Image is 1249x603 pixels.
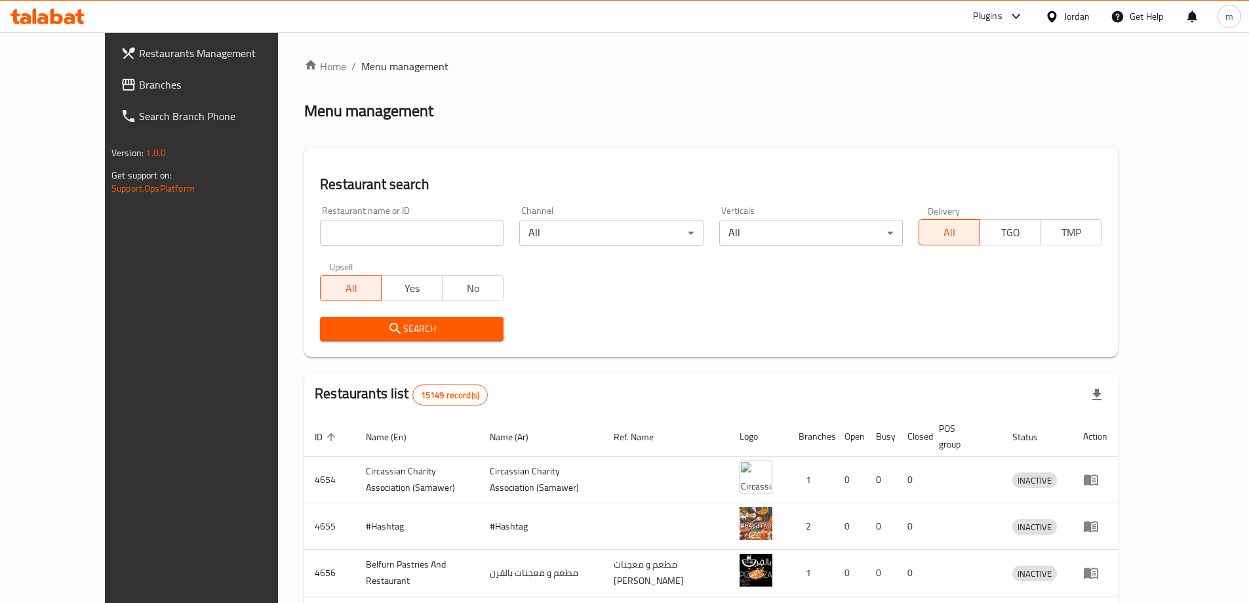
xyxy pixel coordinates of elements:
nav: breadcrumb [304,58,1118,74]
td: 4655 [304,503,355,550]
span: Menu management [361,58,448,74]
label: Delivery [928,206,961,215]
span: Search [330,321,493,337]
a: Search Branch Phone [110,100,313,132]
button: Yes [381,275,443,301]
h2: Menu management [304,100,433,121]
td: 0 [897,550,928,596]
img: ​Circassian ​Charity ​Association​ (Samawer) [740,461,772,493]
th: Busy [865,417,897,457]
img: #Hashtag [740,507,772,540]
div: All [519,220,703,246]
td: #Hashtag [355,503,479,550]
a: Support.OpsPlatform [111,180,195,197]
a: Restaurants Management [110,37,313,69]
span: TGO [985,223,1036,242]
span: Get support on: [111,167,172,184]
td: 0 [865,457,897,503]
td: 4656 [304,550,355,596]
span: Name (Ar) [490,429,545,445]
button: All [320,275,382,301]
span: POS group [939,421,986,452]
span: Name (En) [366,429,424,445]
label: Upsell [329,262,353,271]
td: 0 [834,457,865,503]
div: Export file [1081,379,1113,411]
span: Status [1012,429,1055,445]
button: Search [320,317,504,341]
span: Restaurants Management [139,45,303,61]
td: 0 [865,503,897,550]
span: All [326,279,376,298]
td: 1 [788,457,834,503]
a: Branches [110,69,313,100]
a: Home [304,58,346,74]
span: Branches [139,77,303,93]
div: INACTIVE [1012,472,1057,488]
span: INACTIVE [1012,473,1057,488]
button: TMP [1041,219,1102,245]
span: All [924,223,975,242]
td: ​Circassian ​Charity ​Association​ (Samawer) [479,457,603,503]
div: Total records count [412,385,488,405]
td: 0 [834,550,865,596]
td: 0 [865,550,897,596]
th: Branches [788,417,834,457]
td: مطعم و معجنات بالفرن [479,550,603,596]
td: 0 [897,457,928,503]
h2: Restaurants list [315,384,488,405]
th: Closed [897,417,928,457]
span: Search Branch Phone [139,108,303,124]
span: 15149 record(s) [413,389,487,402]
th: Open [834,417,865,457]
td: مطعم و معجنات [PERSON_NAME] [603,550,729,596]
span: TMP [1046,223,1097,242]
span: ID [315,429,340,445]
td: 1 [788,550,834,596]
span: No [448,279,498,298]
h2: Restaurant search [320,175,1102,194]
div: All [719,220,903,246]
button: All [919,219,980,245]
td: 4654 [304,457,355,503]
img: Belfurn Pastries And Restaurant [740,554,772,587]
div: Plugins [973,9,1002,24]
li: / [351,58,356,74]
span: Version: [111,144,144,161]
span: INACTIVE [1012,566,1057,581]
td: 2 [788,503,834,550]
div: INACTIVE [1012,566,1057,581]
button: No [442,275,504,301]
td: Belfurn Pastries And Restaurant [355,550,479,596]
div: Jordan [1064,9,1090,24]
span: INACTIVE [1012,520,1057,535]
td: #Hashtag [479,503,603,550]
span: Yes [387,279,437,298]
td: ​Circassian ​Charity ​Association​ (Samawer) [355,457,479,503]
button: TGO [980,219,1041,245]
td: 0 [897,503,928,550]
div: Menu [1083,472,1107,488]
span: m [1225,9,1233,24]
td: 0 [834,503,865,550]
input: Search for restaurant name or ID.. [320,220,504,246]
span: Ref. Name [614,429,671,445]
th: Action [1073,417,1118,457]
div: Menu [1083,518,1107,534]
div: Menu [1083,565,1107,581]
th: Logo [729,417,788,457]
span: 1.0.0 [146,144,166,161]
